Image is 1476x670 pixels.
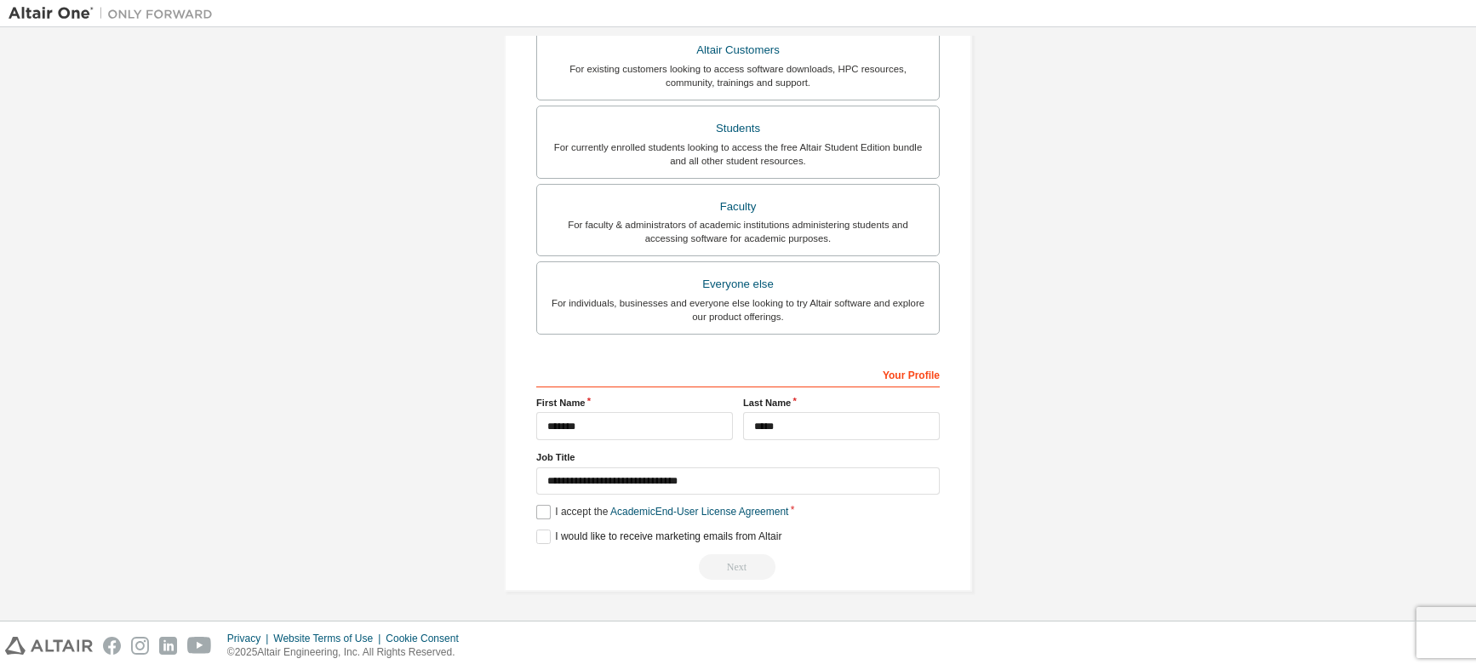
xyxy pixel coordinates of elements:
div: Faculty [547,195,929,219]
p: © 2025 Altair Engineering, Inc. All Rights Reserved. [227,645,469,660]
label: First Name [536,396,733,409]
label: Last Name [743,396,940,409]
img: instagram.svg [131,637,149,655]
div: Altair Customers [547,38,929,62]
div: Cookie Consent [386,632,468,645]
div: Everyone else [547,272,929,296]
div: For existing customers looking to access software downloads, HPC resources, community, trainings ... [547,62,929,89]
img: facebook.svg [103,637,121,655]
div: Read and acccept EULA to continue [536,554,940,580]
div: Website Terms of Use [273,632,386,645]
img: linkedin.svg [159,637,177,655]
img: altair_logo.svg [5,637,93,655]
label: I accept the [536,505,788,519]
div: Your Profile [536,360,940,387]
label: Job Title [536,450,940,464]
img: Altair One [9,5,221,22]
div: Students [547,117,929,140]
div: For currently enrolled students looking to access the free Altair Student Edition bundle and all ... [547,140,929,168]
div: Privacy [227,632,273,645]
img: youtube.svg [187,637,212,655]
a: Academic End-User License Agreement [610,506,788,518]
div: For individuals, businesses and everyone else looking to try Altair software and explore our prod... [547,296,929,324]
div: For faculty & administrators of academic institutions administering students and accessing softwa... [547,218,929,245]
label: I would like to receive marketing emails from Altair [536,530,781,544]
